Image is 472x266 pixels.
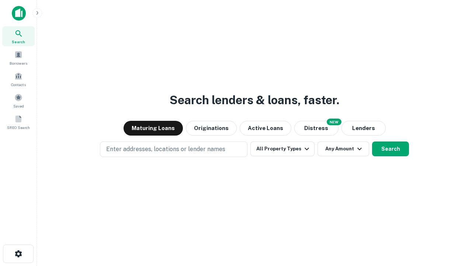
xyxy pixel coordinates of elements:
[170,91,339,109] h3: Search lenders & loans, faster.
[240,121,291,136] button: Active Loans
[372,141,409,156] button: Search
[2,69,35,89] a: Contacts
[186,121,237,136] button: Originations
[11,82,26,88] span: Contacts
[327,119,341,125] div: NEW
[12,6,26,21] img: capitalize-icon.png
[341,121,386,136] button: Lenders
[12,39,25,45] span: Search
[124,121,183,136] button: Maturing Loans
[250,141,315,156] button: All Property Types
[2,48,35,68] a: Borrowers
[435,207,472,242] iframe: Chat Widget
[7,125,30,130] span: SREO Search
[10,60,27,66] span: Borrowers
[2,26,35,46] a: Search
[2,91,35,110] a: Saved
[317,141,369,156] button: Any Amount
[100,141,247,157] button: Enter addresses, locations or lender names
[13,103,24,109] span: Saved
[294,121,339,136] button: Search distressed loans with lien and other non-mortgage details.
[106,145,225,154] p: Enter addresses, locations or lender names
[2,112,35,132] a: SREO Search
